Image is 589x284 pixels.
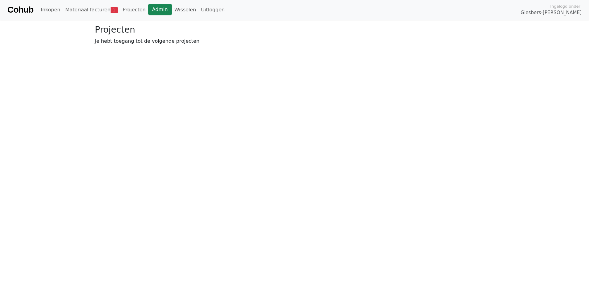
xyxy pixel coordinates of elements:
span: 1 [111,7,118,13]
a: Uitloggen [199,4,227,16]
span: Giesbers-[PERSON_NAME] [521,9,582,16]
p: Je hebt toegang tot de volgende projecten [95,37,494,45]
a: Materiaal facturen1 [63,4,120,16]
a: Wisselen [172,4,199,16]
a: Projecten [120,4,148,16]
a: Inkopen [38,4,63,16]
a: Cohub [7,2,33,17]
a: Admin [148,4,172,15]
span: Ingelogd onder: [550,3,582,9]
h3: Projecten [95,25,494,35]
